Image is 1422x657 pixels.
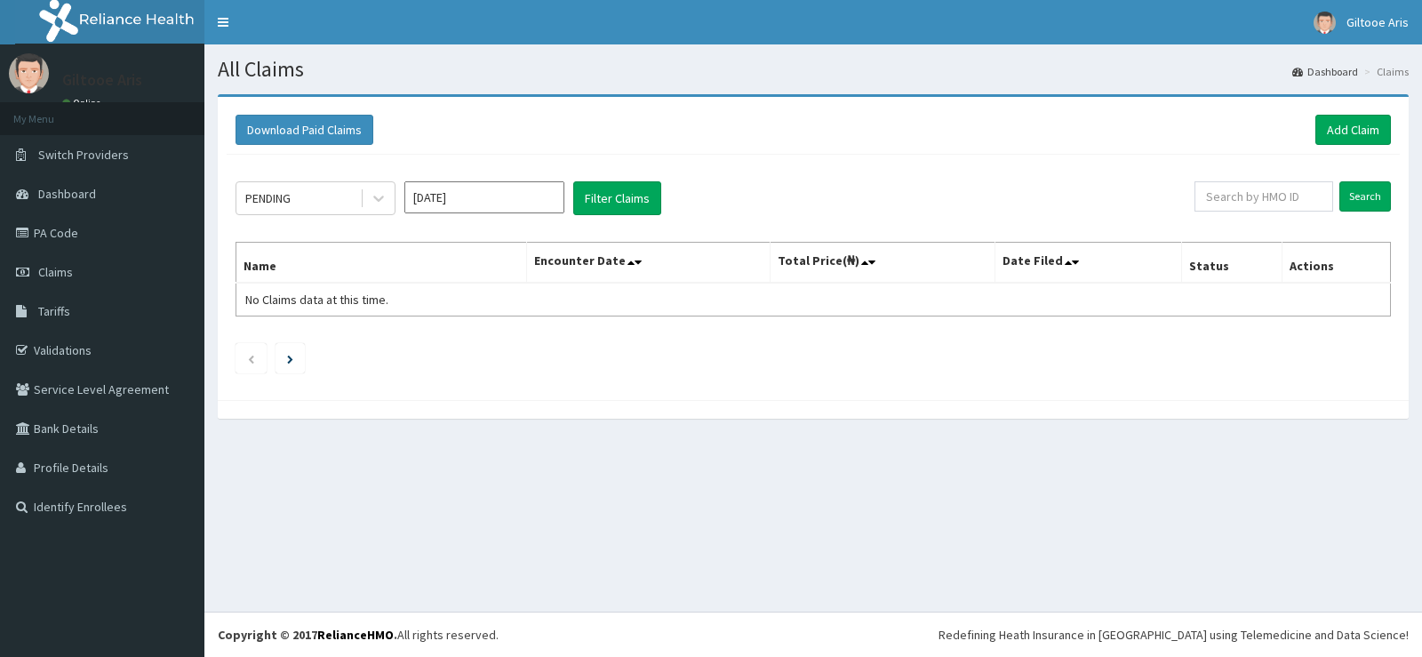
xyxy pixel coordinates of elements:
th: Encounter Date [527,243,770,284]
span: Switch Providers [38,147,129,163]
input: Select Month and Year [404,181,564,213]
h1: All Claims [218,58,1409,81]
img: User Image [9,53,49,93]
input: Search [1339,181,1391,212]
li: Claims [1360,64,1409,79]
a: Previous page [247,350,255,366]
button: Filter Claims [573,181,661,215]
span: Giltooe Aris [1346,14,1409,30]
span: No Claims data at this time. [245,292,388,308]
th: Status [1181,243,1282,284]
a: Next page [287,350,293,366]
input: Search by HMO ID [1194,181,1334,212]
span: Tariffs [38,303,70,319]
div: PENDING [245,189,291,207]
th: Actions [1282,243,1390,284]
a: Add Claim [1315,115,1391,145]
span: Dashboard [38,186,96,202]
div: Redefining Heath Insurance in [GEOGRAPHIC_DATA] using Telemedicine and Data Science! [939,626,1409,644]
a: Online [62,97,105,109]
a: Dashboard [1292,64,1358,79]
span: Claims [38,264,73,280]
a: RelianceHMO [317,627,394,643]
button: Download Paid Claims [236,115,373,145]
th: Date Filed [995,243,1182,284]
th: Total Price(₦) [770,243,995,284]
th: Name [236,243,527,284]
p: Giltooe Aris [62,72,142,88]
img: User Image [1314,12,1336,34]
footer: All rights reserved. [204,612,1422,657]
strong: Copyright © 2017 . [218,627,397,643]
